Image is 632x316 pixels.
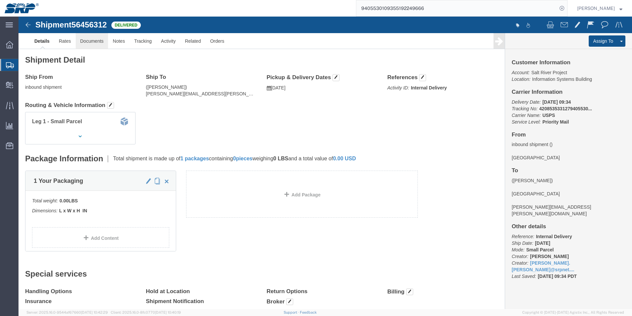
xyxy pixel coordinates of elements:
span: Server: 2025.16.0-9544af67660 [26,310,108,314]
button: [PERSON_NAME] [577,4,623,12]
input: Search for shipment number, reference number [356,0,557,16]
a: Feedback [300,310,317,314]
iframe: FS Legacy Container [19,17,632,309]
img: logo [5,3,39,13]
span: Copyright © [DATE]-[DATE] Agistix Inc., All Rights Reserved [522,310,624,315]
a: Support [284,310,300,314]
span: Irma Gaitan [577,5,615,12]
span: [DATE] 10:40:19 [155,310,181,314]
span: Client: 2025.16.0-8fc0770 [111,310,181,314]
span: [DATE] 10:42:29 [81,310,108,314]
